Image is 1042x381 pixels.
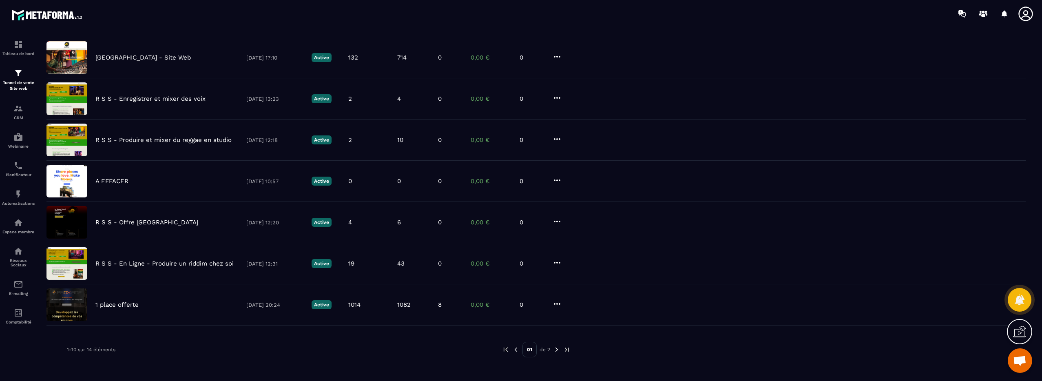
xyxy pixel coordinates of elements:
[348,260,354,267] p: 19
[1008,348,1032,373] div: Ouvrir le chat
[348,177,352,185] p: 0
[2,51,35,56] p: Tableau de bord
[2,183,35,212] a: automationsautomationsAutomatisations
[553,346,560,353] img: next
[95,95,206,102] p: R S S - Enregistrer et mixer des voix
[95,301,139,308] p: 1 place offerte
[397,136,403,144] p: 10
[13,161,23,171] img: scheduler
[13,279,23,289] img: email
[348,219,352,226] p: 4
[246,55,303,61] p: [DATE] 17:10
[520,301,544,308] p: 0
[13,68,23,78] img: formation
[471,177,511,185] p: 0,00 €
[348,95,352,102] p: 2
[95,54,191,61] p: [GEOGRAPHIC_DATA] - Site Web
[438,260,442,267] p: 0
[520,95,544,102] p: 0
[312,94,332,103] p: Active
[13,308,23,318] img: accountant
[46,82,87,115] img: image
[2,126,35,155] a: automationsautomationsWebinaire
[46,124,87,156] img: image
[13,189,23,199] img: automations
[312,135,332,144] p: Active
[438,301,442,308] p: 8
[348,54,358,61] p: 132
[13,104,23,113] img: formation
[397,177,401,185] p: 0
[397,95,401,102] p: 4
[46,288,87,321] img: image
[471,136,511,144] p: 0,00 €
[471,260,511,267] p: 0,00 €
[2,291,35,296] p: E-mailing
[471,219,511,226] p: 0,00 €
[2,320,35,324] p: Comptabilité
[67,347,115,352] p: 1-10 sur 14 éléments
[312,177,332,186] p: Active
[312,300,332,309] p: Active
[13,40,23,49] img: formation
[2,201,35,206] p: Automatisations
[246,137,303,143] p: [DATE] 12:18
[46,206,87,239] img: image
[13,218,23,228] img: automations
[522,342,537,357] p: 01
[520,136,544,144] p: 0
[520,177,544,185] p: 0
[502,346,509,353] img: prev
[95,136,232,144] p: R S S - Produire et mixer du reggae en studio
[13,246,23,256] img: social-network
[520,219,544,226] p: 0
[397,301,411,308] p: 1082
[2,115,35,120] p: CRM
[438,136,442,144] p: 0
[2,62,35,97] a: formationformationTunnel de vente Site web
[471,95,511,102] p: 0,00 €
[2,144,35,148] p: Webinaire
[2,302,35,330] a: accountantaccountantComptabilité
[246,302,303,308] p: [DATE] 20:24
[246,178,303,184] p: [DATE] 10:57
[348,301,361,308] p: 1014
[46,41,87,74] img: image
[2,155,35,183] a: schedulerschedulerPlanificateur
[2,273,35,302] a: emailemailE-mailing
[246,219,303,226] p: [DATE] 12:20
[312,218,332,227] p: Active
[11,7,85,22] img: logo
[397,260,405,267] p: 43
[2,240,35,273] a: social-networksocial-networkRéseaux Sociaux
[95,177,128,185] p: A EFFACER
[246,261,303,267] p: [DATE] 12:31
[520,54,544,61] p: 0
[2,33,35,62] a: formationformationTableau de bord
[13,132,23,142] img: automations
[312,53,332,62] p: Active
[520,260,544,267] p: 0
[46,165,87,197] img: image
[438,177,442,185] p: 0
[2,258,35,267] p: Réseaux Sociaux
[2,230,35,234] p: Espace membre
[246,96,303,102] p: [DATE] 13:23
[438,95,442,102] p: 0
[397,54,407,61] p: 714
[95,219,198,226] p: R S S - Offre [GEOGRAPHIC_DATA]
[471,301,511,308] p: 0,00 €
[312,259,332,268] p: Active
[2,97,35,126] a: formationformationCRM
[348,136,352,144] p: 2
[471,54,511,61] p: 0,00 €
[540,346,550,353] p: de 2
[2,80,35,91] p: Tunnel de vente Site web
[397,219,401,226] p: 6
[438,219,442,226] p: 0
[95,260,234,267] p: R S S - En Ligne - Produire un riddim chez soi
[2,173,35,177] p: Planificateur
[2,212,35,240] a: automationsautomationsEspace membre
[563,346,571,353] img: next
[512,346,520,353] img: prev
